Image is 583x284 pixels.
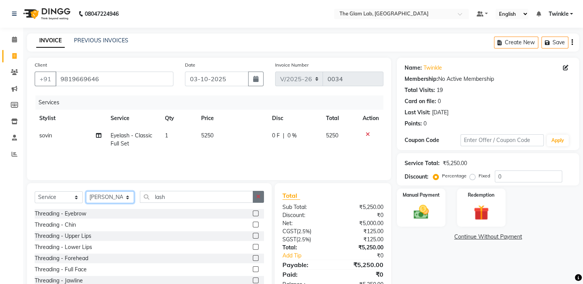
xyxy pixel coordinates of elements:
div: ₹5,250.00 [333,260,389,269]
div: Threading - Upper Lips [35,232,91,240]
span: Twinkle [548,10,568,18]
div: Coupon Code [405,136,460,144]
span: Eyelash - Classic Full Set [111,132,152,147]
img: logo [20,3,72,25]
div: No Active Membership [405,75,571,83]
label: Redemption [468,192,494,199]
a: INVOICE [36,34,65,48]
div: ₹5,250.00 [333,244,389,252]
button: Create New [494,37,538,48]
a: PREVIOUS INVOICES [74,37,128,44]
th: Price [197,110,267,127]
div: Service Total: [405,159,440,167]
span: 2.5% [298,228,310,234]
th: Service [106,110,160,127]
div: ₹5,250.00 [443,159,467,167]
div: 0 [438,97,441,105]
th: Total [321,110,358,127]
span: CGST [282,228,297,235]
div: Card on file: [405,97,436,105]
label: Manual Payment [403,192,440,199]
div: Net: [277,219,333,227]
input: Search or Scan [140,191,253,203]
span: Total [282,192,300,200]
div: 19 [437,86,443,94]
span: 5250 [326,132,338,139]
th: Stylist [35,110,106,127]
div: Threading - Eyebrow [35,210,86,218]
span: | [283,132,284,140]
label: Invoice Number [275,62,309,68]
div: ( ) [277,236,333,244]
th: Disc [267,110,321,127]
b: 08047224946 [85,3,119,25]
div: ₹125.00 [333,227,389,236]
div: Threading - Lower Lips [35,243,92,251]
th: Action [358,110,383,127]
span: sovin [39,132,52,139]
span: 2.5% [298,236,309,242]
div: Total Visits: [405,86,435,94]
div: Threading - Forehead [35,254,88,262]
div: ₹0 [333,211,389,219]
div: ₹0 [333,270,389,279]
img: _gift.svg [469,203,494,222]
div: Discount: [277,211,333,219]
span: 5250 [201,132,213,139]
label: Fixed [479,172,490,179]
label: Client [35,62,47,68]
div: Paid: [277,270,333,279]
th: Qty [160,110,197,127]
div: Services [35,95,389,110]
div: Last Visit: [405,109,430,117]
input: Search by Name/Mobile/Email/Code [55,72,173,86]
label: Percentage [442,172,467,179]
div: ₹5,000.00 [333,219,389,227]
a: Continue Without Payment [398,233,578,241]
label: Date [185,62,195,68]
div: 0 [423,120,427,128]
img: _cash.svg [409,203,433,221]
div: Threading - Full Face [35,266,87,274]
span: SGST [282,236,296,243]
div: [DATE] [432,109,449,117]
div: Sub Total: [277,203,333,211]
span: 0 F [272,132,280,140]
button: Apply [547,135,569,146]
div: ₹0 [343,252,390,260]
div: Discount: [405,173,428,181]
span: 1 [165,132,168,139]
div: Payable: [277,260,333,269]
span: 0 % [287,132,297,140]
div: Membership: [405,75,438,83]
div: Threading - Chin [35,221,76,229]
a: Add Tip [277,252,342,260]
div: Total: [277,244,333,252]
input: Enter Offer / Coupon Code [460,134,544,146]
div: Points: [405,120,422,128]
div: ₹125.00 [333,236,389,244]
a: Twinkle [423,64,442,72]
button: +91 [35,72,56,86]
div: ( ) [277,227,333,236]
div: ₹5,250.00 [333,203,389,211]
button: Save [541,37,568,48]
div: Name: [405,64,422,72]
